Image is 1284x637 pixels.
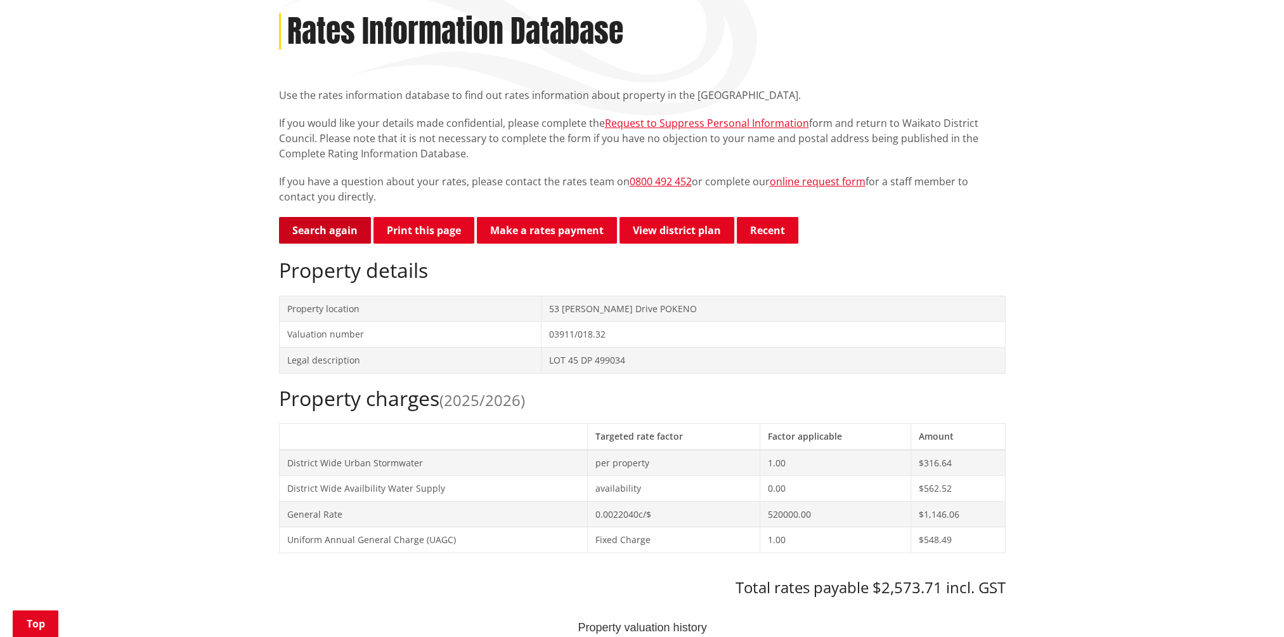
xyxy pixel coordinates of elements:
a: 0800 492 452 [630,174,692,188]
td: 53 [PERSON_NAME] Drive POKENO [541,296,1005,322]
button: Recent [737,217,798,244]
td: Fixed Charge [587,527,760,553]
h2: Property charges [279,386,1006,410]
text: Property valuation history [578,621,706,634]
td: $316.64 [911,450,1005,476]
h1: Rates Information Database [287,13,623,50]
td: 0.0022040c/$ [587,501,760,527]
td: $548.49 [911,527,1005,553]
th: Factor applicable [760,423,911,449]
a: Top [13,610,58,637]
a: View district plan [619,217,734,244]
p: If you would like your details made confidential, please complete the form and return to Waikato ... [279,115,1006,161]
td: 0.00 [760,476,911,502]
button: Print this page [373,217,474,244]
td: 1.00 [760,527,911,553]
td: per property [587,450,760,476]
td: 520000.00 [760,501,911,527]
h2: Property details [279,258,1006,282]
p: Use the rates information database to find out rates information about property in the [GEOGRAPHI... [279,88,1006,103]
a: online request form [770,174,866,188]
td: $1,146.06 [911,501,1005,527]
th: Targeted rate factor [587,423,760,449]
td: $562.52 [911,476,1005,502]
td: District Wide Urban Stormwater [279,450,587,476]
td: LOT 45 DP 499034 [541,347,1005,373]
td: Legal description [279,347,541,373]
a: Search again [279,217,371,244]
span: (2025/2026) [439,390,525,410]
td: Uniform Annual General Charge (UAGC) [279,527,587,553]
td: District Wide Availbility Water Supply [279,476,587,502]
a: Make a rates payment [477,217,617,244]
th: Amount [911,423,1005,449]
td: availability [587,476,760,502]
td: Property location [279,296,541,322]
td: Valuation number [279,322,541,348]
td: 1.00 [760,450,911,476]
td: 03911/018.32 [541,322,1005,348]
h3: Total rates payable $2,573.71 incl. GST [279,579,1006,597]
iframe: Messenger Launcher [1226,584,1271,629]
td: General Rate [279,501,587,527]
p: If you have a question about your rates, please contact the rates team on or complete our for a s... [279,174,1006,204]
a: Request to Suppress Personal Information [605,116,809,130]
